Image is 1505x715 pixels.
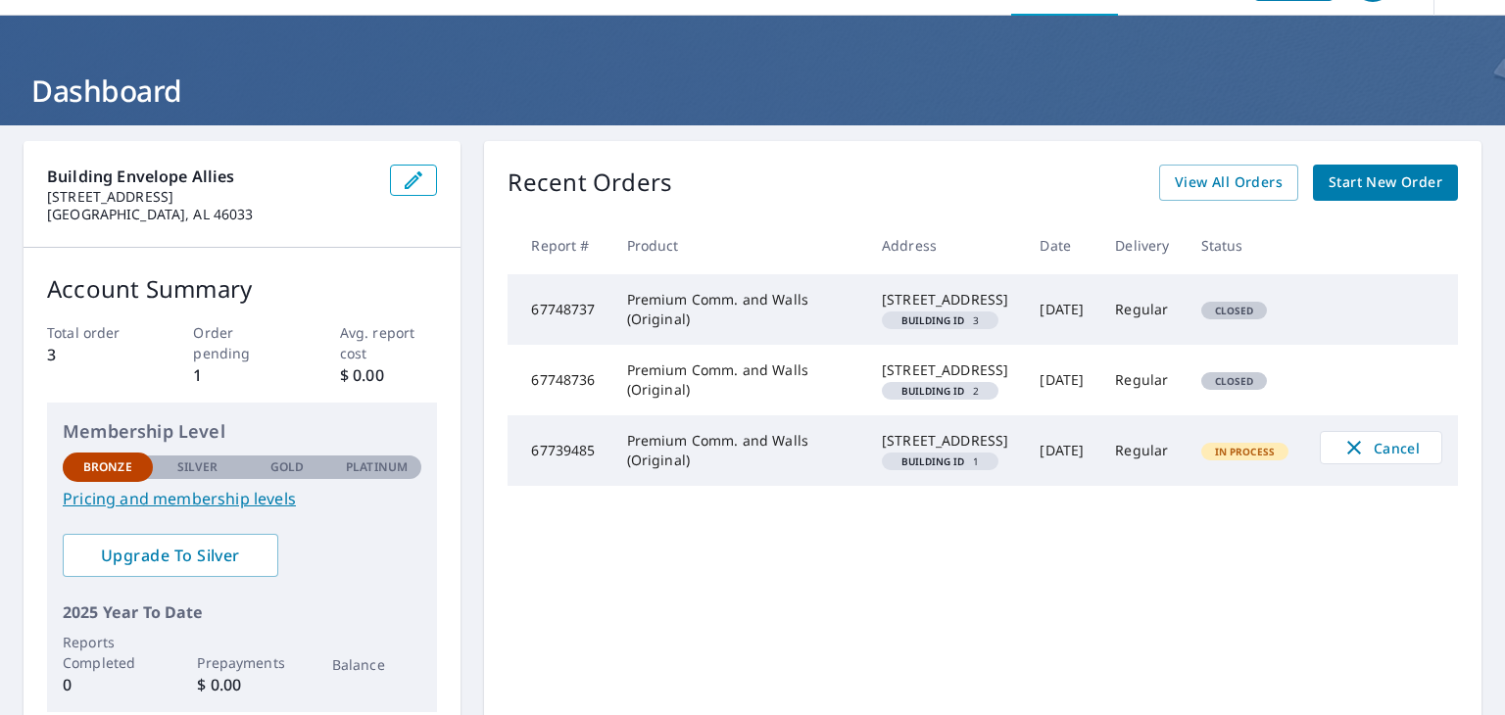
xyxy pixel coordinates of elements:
span: 3 [890,315,991,325]
h1: Dashboard [24,71,1481,111]
td: [DATE] [1024,345,1099,415]
span: View All Orders [1175,170,1283,195]
a: View All Orders [1159,165,1298,201]
td: [DATE] [1024,415,1099,486]
p: [STREET_ADDRESS] [47,188,374,206]
div: [STREET_ADDRESS] [882,360,1008,380]
p: Building Envelope Allies [47,165,374,188]
a: Pricing and membership levels [63,487,421,510]
p: $ 0.00 [197,673,287,696]
p: Platinum [346,458,408,476]
div: [STREET_ADDRESS] [882,290,1008,310]
span: 2 [890,386,991,396]
p: Order pending [193,322,291,363]
p: Recent Orders [508,165,672,201]
td: Premium Comm. and Walls (Original) [611,274,866,345]
td: Regular [1099,274,1185,345]
td: Premium Comm. and Walls (Original) [611,415,866,486]
p: Gold [270,458,304,476]
th: Delivery [1099,216,1185,274]
td: 67739485 [508,415,610,486]
em: Building ID [901,456,965,466]
th: Status [1186,216,1305,274]
p: 3 [47,343,145,366]
td: Regular [1099,345,1185,415]
p: [GEOGRAPHIC_DATA], AL 46033 [47,206,374,223]
p: Balance [332,654,422,675]
p: 0 [63,673,153,696]
th: Date [1024,216,1099,274]
span: Closed [1203,374,1266,388]
span: 1 [890,456,991,466]
em: Building ID [901,386,965,396]
p: Avg. report cost [340,322,438,363]
span: Cancel [1340,436,1422,459]
span: In Process [1203,445,1287,458]
td: Premium Comm. and Walls (Original) [611,345,866,415]
span: Closed [1203,304,1266,317]
p: 2025 Year To Date [63,600,421,624]
td: 67748736 [508,345,610,415]
span: Start New Order [1329,170,1442,195]
div: [STREET_ADDRESS] [882,431,1008,451]
td: Regular [1099,415,1185,486]
p: Silver [177,458,218,476]
p: Reports Completed [63,632,153,673]
span: Upgrade To Silver [78,545,263,566]
p: Bronze [83,458,132,476]
th: Address [866,216,1024,274]
p: Total order [47,322,145,343]
td: 67748737 [508,274,610,345]
p: Prepayments [197,652,287,673]
p: Account Summary [47,271,437,307]
em: Building ID [901,315,965,325]
a: Start New Order [1313,165,1458,201]
th: Report # [508,216,610,274]
p: 1 [193,363,291,387]
a: Upgrade To Silver [63,534,278,577]
td: [DATE] [1024,274,1099,345]
p: $ 0.00 [340,363,438,387]
th: Product [611,216,866,274]
p: Membership Level [63,418,421,445]
button: Cancel [1320,431,1442,464]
